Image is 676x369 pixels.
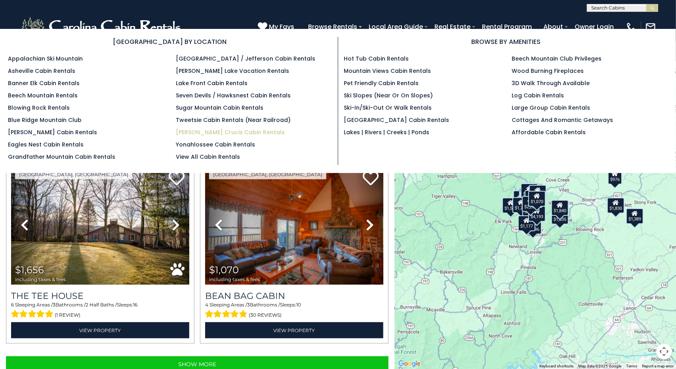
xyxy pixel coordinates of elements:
[512,104,590,112] a: Large Group Cabin Rentals
[53,302,55,308] span: 3
[512,67,584,75] a: Wood Burning Fireplaces
[578,364,621,368] span: Map data ©2025 Google
[8,67,75,75] a: Asheville Cabin Rentals
[642,364,674,368] a: Report a map error
[11,165,189,285] img: thumbnail_167757115.jpeg
[176,153,240,161] a: View All Cabin Rentals
[205,291,383,301] a: Bean Bag Cabin
[8,141,84,148] a: Eagles Nest Cabin Rentals
[296,302,301,308] span: 10
[8,128,97,136] a: [PERSON_NAME] Cabin Rentals
[15,264,44,276] span: $1,656
[344,91,433,99] a: Ski Slopes (Near or On Slopes)
[396,359,423,369] a: Open this area in Google Maps (opens a new window)
[209,169,326,179] a: [GEOGRAPHIC_DATA], [GEOGRAPHIC_DATA]
[344,37,668,47] h3: BROWSE BY AMENITIES
[205,322,383,339] a: View Property
[15,277,66,282] span: including taxes & fees
[176,104,263,112] a: Sugar Mountain Cabin Rentals
[626,208,644,224] div: $1,389
[645,21,656,32] img: mail-regular-white.png
[11,322,189,339] a: View Property
[478,20,536,34] a: Rental Program
[520,191,537,207] div: $1,608
[209,264,239,276] span: $1,070
[518,215,536,231] div: $1,177
[15,169,132,179] a: [GEOGRAPHIC_DATA], [GEOGRAPHIC_DATA]
[529,185,547,201] div: $1,535
[365,20,427,34] a: Local Area Guide
[503,198,520,213] div: $1,522
[512,79,590,87] a: 3D Walk Through Available
[514,190,531,206] div: $1,917
[512,91,564,99] a: Log Cabin Rentals
[529,191,546,207] div: $1,070
[205,302,208,308] span: 4
[513,197,530,213] div: $1,787
[176,55,315,63] a: [GEOGRAPHIC_DATA] / Jefferson Cabin Rentals
[209,277,260,282] span: including taxes & fees
[258,22,296,32] a: My Favs
[512,128,586,136] a: Affordable Cabin Rentals
[539,363,573,369] button: Keyboard shortcuts
[522,183,536,198] div: $745
[512,55,602,63] a: Beech Mountain Club Privileges
[176,91,291,99] a: Seven Devils / Hawksnest Cabin Rentals
[363,170,379,187] a: Add to favorites
[8,55,83,63] a: Appalachian Ski Mountain
[519,188,537,204] div: $1,813
[8,79,80,87] a: Banner Elk Cabin Rentals
[430,20,474,34] a: Real Estate
[176,67,289,75] a: [PERSON_NAME] Lake Vacation Rentals
[176,141,255,148] a: Yonahlossee Cabin Rentals
[344,79,419,87] a: Pet Friendly Cabin Rentals
[512,116,613,124] a: Cottages and Romantic Getaways
[304,20,361,34] a: Browse Rentals
[656,344,672,359] button: Map camera controls
[249,310,282,320] span: (30 reviews)
[8,116,82,124] a: Blue Ridge Mountain Club
[344,104,432,112] a: Ski-in/Ski-Out or Walk Rentals
[176,79,248,87] a: Lake Front Cabin Rentals
[344,55,409,63] a: Hot Tub Cabin Rentals
[626,21,637,32] img: phone-regular-white.png
[571,20,618,34] a: Owner Login
[11,291,189,301] a: The Tee House
[396,359,423,369] img: Google
[626,364,637,368] a: Terms (opens in new tab)
[20,15,184,39] img: White-1-2.png
[8,91,78,99] a: Beech Mountain Rentals
[607,198,625,213] div: $1,830
[133,302,137,308] span: 16
[11,301,189,320] div: Sleeping Areas / Bathrooms / Sleeps:
[528,206,546,222] div: $4,193
[608,169,623,184] div: $976
[11,302,14,308] span: 6
[551,200,569,216] div: $1,840
[539,20,567,34] a: About
[176,128,285,136] a: [PERSON_NAME] Crucis Cabin Rentals
[344,116,449,124] a: [GEOGRAPHIC_DATA] Cabin Rentals
[8,153,115,161] a: Grandfather Mountain Cabin Rentals
[8,37,332,47] h3: [GEOGRAPHIC_DATA] BY LOCATION
[169,170,185,187] a: Add to favorites
[344,67,431,75] a: Mountain Views Cabin Rentals
[269,22,294,32] span: My Favs
[521,183,538,199] div: $1,656
[8,104,70,112] a: Blowing Rock Rentals
[551,209,569,224] div: $1,035
[205,301,383,320] div: Sleeping Areas / Bathrooms / Sleeps:
[86,302,117,308] span: 2 Half Baths /
[176,116,291,124] a: Tweetsie Cabin Rentals (Near Railroad)
[522,196,539,212] div: $2,288
[344,128,430,136] a: Lakes | Rivers | Creeks | Ponds
[55,310,81,320] span: (1 review)
[247,302,250,308] span: 3
[205,165,383,285] img: thumbnail_163278241.jpeg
